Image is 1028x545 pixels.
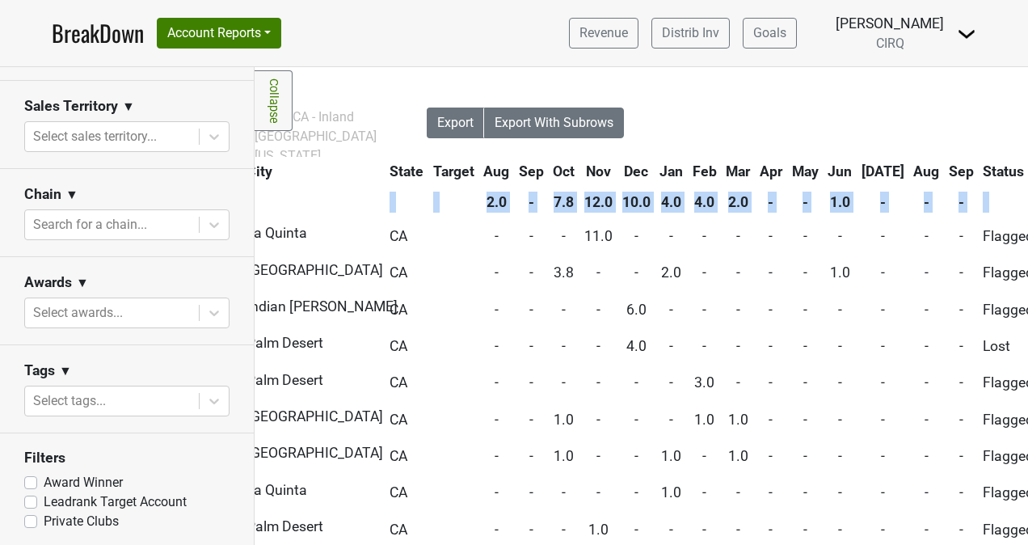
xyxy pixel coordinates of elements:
[736,484,740,501] span: -
[44,473,123,492] label: Award Winner
[255,108,381,166] div: Filters:
[881,448,885,464] span: -
[838,484,842,501] span: -
[390,484,407,501] span: CA
[881,264,885,281] span: -
[743,18,797,49] a: Goals
[618,157,655,186] th: Dec: activate to sort column ascending
[824,157,856,186] th: Jun: activate to sort column ascending
[788,157,823,186] th: May: activate to sort column ascending
[838,522,842,538] span: -
[479,188,513,217] th: 2.0
[736,228,740,244] span: -
[390,522,407,538] span: CA
[959,302,963,318] span: -
[529,448,533,464] span: -
[769,302,773,318] span: -
[881,228,885,244] span: -
[529,264,533,281] span: -
[881,522,885,538] span: -
[694,412,714,428] span: 1.0
[596,484,600,501] span: -
[824,188,856,217] th: 1.0
[24,274,72,291] h3: Awards
[44,512,119,531] label: Private Clubs
[596,264,600,281] span: -
[925,448,929,464] span: -
[803,522,807,538] span: -
[569,18,638,49] a: Revenue
[529,302,533,318] span: -
[550,157,579,186] th: Oct: activate to sort column ascending
[634,412,638,428] span: -
[723,157,755,186] th: Mar: activate to sort column ascending
[769,522,773,538] span: -
[479,157,513,186] th: Aug: activate to sort column ascending
[881,484,885,501] span: -
[618,188,655,217] th: 10.0
[655,188,687,217] th: 4.0
[246,335,323,351] span: Palm Desert
[24,362,55,379] h3: Tags
[634,484,638,501] span: -
[390,412,407,428] span: CA
[634,522,638,538] span: -
[255,70,293,131] a: Collapse
[596,374,600,391] span: -
[925,302,929,318] span: -
[736,522,740,538] span: -
[529,522,533,538] span: -
[246,225,307,241] span: La Quinta
[562,228,566,244] span: -
[669,302,673,318] span: -
[255,109,377,163] span: CA - Inland [GEOGRAPHIC_DATA][US_STATE]
[769,264,773,281] span: -
[495,412,499,428] span: -
[24,98,118,115] h3: Sales Territory
[803,228,807,244] span: -
[246,372,323,388] span: Palm Desert
[529,412,533,428] span: -
[495,448,499,464] span: -
[655,157,687,186] th: Jan: activate to sort column ascending
[803,302,807,318] span: -
[427,108,485,138] button: Export
[584,228,613,244] span: 11.0
[803,484,807,501] span: -
[246,518,323,534] span: Palm Desert
[246,445,383,461] span: [GEOGRAPHIC_DATA]
[838,448,842,464] span: -
[24,450,230,467] h3: Filters
[669,338,673,354] span: -
[881,302,885,318] span: -
[390,374,407,391] span: CA
[723,188,755,217] th: 2.0
[562,302,566,318] span: -
[669,522,673,538] span: -
[626,338,647,354] span: 4.0
[596,412,600,428] span: -
[957,24,976,44] img: Dropdown Menu
[529,338,533,354] span: -
[661,264,681,281] span: 2.0
[65,185,78,205] span: ▼
[562,374,566,391] span: -
[689,188,721,217] th: 4.0
[769,484,773,501] span: -
[803,412,807,428] span: -
[736,374,740,391] span: -
[983,163,1024,180] span: Status
[959,374,963,391] span: -
[838,374,842,391] span: -
[495,228,499,244] span: -
[925,374,929,391] span: -
[838,228,842,244] span: -
[925,228,929,244] span: -
[945,157,978,186] th: Sep: activate to sort column ascending
[702,302,706,318] span: -
[24,186,61,203] h3: Chain
[689,157,721,186] th: Feb: activate to sort column ascending
[925,484,929,501] span: -
[669,412,673,428] span: -
[626,302,647,318] span: 6.0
